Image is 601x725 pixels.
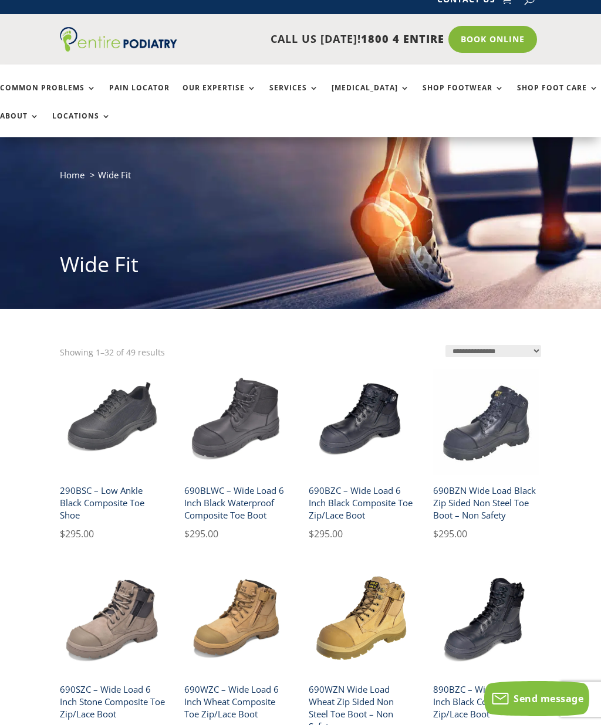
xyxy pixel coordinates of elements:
a: 690BLWC wide load safety boot waterproof composite toe black690BLWC – Wide Load 6 Inch Black Wate... [184,369,291,541]
a: 290BSC - LOW ANKLE BLACK COMPOSITE TOE SHOE290BSC – Low Ankle Black Composite Toe Shoe $295.00 [60,369,166,541]
bdi: 295.00 [184,527,218,540]
img: logo (1) [60,27,177,52]
h2: 290BSC – Low Ankle Black Composite Toe Shoe [60,480,166,526]
button: Send message [484,681,589,716]
a: [MEDICAL_DATA] [332,84,410,109]
img: 690WZC wide load safety boot composite toe wheat [184,567,291,673]
h2: 690BZC – Wide Load 6 Inch Black Composite Toe Zip/Lace Boot [309,480,415,526]
span: Wide Fit [98,169,131,181]
span: $ [433,527,438,540]
img: wide load non steele toe boot black oil kip [433,369,539,475]
bdi: 295.00 [433,527,467,540]
a: Book Online [448,26,537,53]
img: 690BZC wide load safety boot composite toe black [309,369,415,475]
select: Shop order [445,345,541,357]
h2: 690SZC – Wide Load 6 Inch Stone Composite Toe Zip/Lace Boot [60,679,166,724]
span: 1800 4 ENTIRE [361,32,444,46]
p: CALL US [DATE]! [177,32,444,47]
img: Wide Load non steele toe boot wheat nubuck [309,567,415,673]
bdi: 295.00 [309,527,343,540]
span: $ [309,527,314,540]
a: Pain Locator [109,84,170,109]
bdi: 295.00 [60,527,94,540]
h2: 890BZC – Wide Load 8 Inch Black Composite Toe Zip/Lace Boot [433,679,539,724]
img: 290BSC - LOW ANKLE BLACK COMPOSITE TOE SHOE [60,369,166,475]
a: Entire Podiatry [60,42,177,54]
img: 890BZC wide load safety boot composite toe black [433,567,539,673]
a: Services [269,84,319,109]
a: Shop Footwear [423,84,504,109]
a: Home [60,169,85,181]
span: $ [60,527,65,540]
h2: 690BZN Wide Load Black Zip Sided Non Steel Toe Boot – Non Safety [433,480,539,526]
a: Shop Foot Care [517,84,599,109]
span: Send message [514,692,583,705]
a: wide load non steele toe boot black oil kip690BZN Wide Load Black Zip Sided Non Steel Toe Boot – ... [433,369,539,541]
img: 690BLWC wide load safety boot waterproof composite toe black [184,369,291,475]
nav: breadcrumb [60,167,541,191]
span: $ [184,527,190,540]
a: Locations [52,112,111,137]
a: 690BZC wide load safety boot composite toe black690BZC – Wide Load 6 Inch Black Composite Toe Zip... [309,369,415,541]
h2: 690WZC – Wide Load 6 Inch Wheat Composite Toe Zip/Lace Boot [184,679,291,724]
p: Showing 1–32 of 49 results [60,345,165,360]
h2: 690BLWC – Wide Load 6 Inch Black Waterproof Composite Toe Boot [184,480,291,526]
img: 690SZC wide load safety boot composite toe stone [60,567,166,673]
a: Our Expertise [183,84,256,109]
h1: Wide Fit [60,250,541,285]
